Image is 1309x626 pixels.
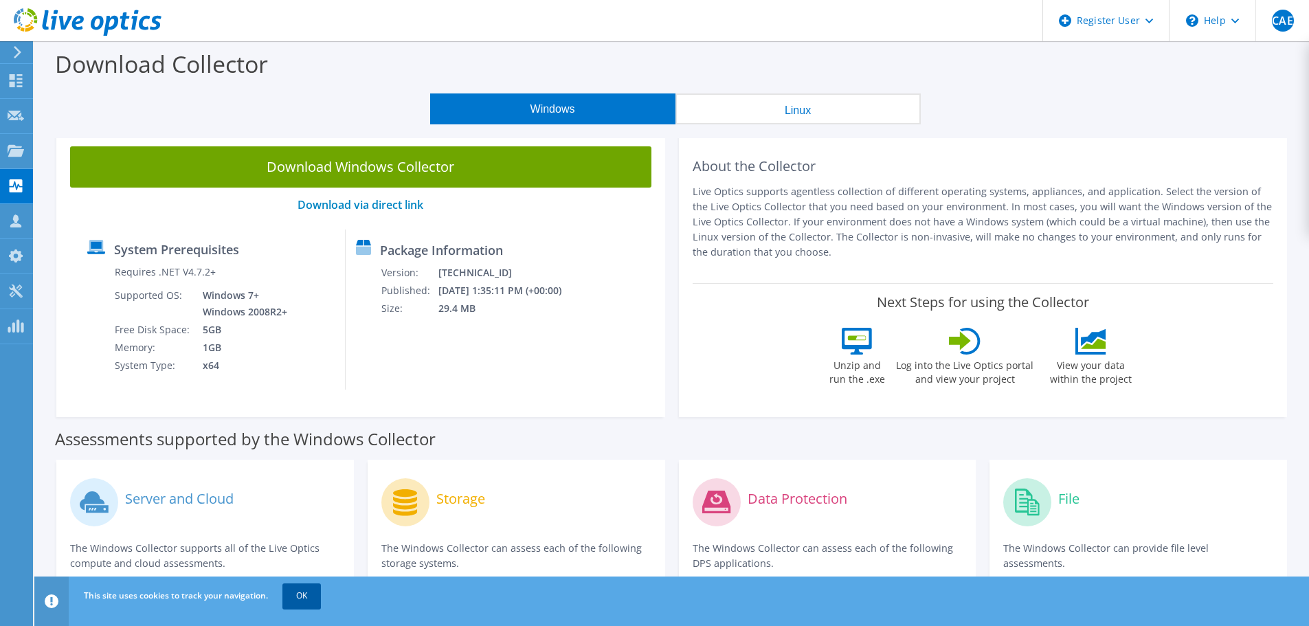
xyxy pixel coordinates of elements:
[192,287,290,321] td: Windows 7+ Windows 2008R2+
[748,492,847,506] label: Data Protection
[114,339,192,357] td: Memory:
[115,265,216,279] label: Requires .NET V4.7.2+
[1186,14,1198,27] svg: \n
[298,197,423,212] a: Download via direct link
[381,264,438,282] td: Version:
[55,432,436,446] label: Assessments supported by the Windows Collector
[381,541,651,571] p: The Windows Collector can assess each of the following storage systems.
[192,357,290,375] td: x64
[70,541,340,571] p: The Windows Collector supports all of the Live Optics compute and cloud assessments.
[114,357,192,375] td: System Type:
[877,294,1089,311] label: Next Steps for using the Collector
[380,243,503,257] label: Package Information
[114,287,192,321] td: Supported OS:
[55,48,268,80] label: Download Collector
[1041,355,1140,386] label: View your data within the project
[192,339,290,357] td: 1GB
[282,583,321,608] a: OK
[675,93,921,124] button: Linux
[430,93,675,124] button: Windows
[114,243,239,256] label: System Prerequisites
[1058,492,1079,506] label: File
[1003,541,1273,571] p: The Windows Collector can provide file level assessments.
[895,355,1034,386] label: Log into the Live Optics portal and view your project
[114,321,192,339] td: Free Disk Space:
[438,282,580,300] td: [DATE] 1:35:11 PM (+00:00)
[192,321,290,339] td: 5GB
[436,492,485,506] label: Storage
[381,300,438,317] td: Size:
[125,492,234,506] label: Server and Cloud
[438,264,580,282] td: [TECHNICAL_ID]
[381,282,438,300] td: Published:
[70,146,651,188] a: Download Windows Collector
[84,590,268,601] span: This site uses cookies to track your navigation.
[693,158,1274,175] h2: About the Collector
[1272,10,1294,32] span: CAE
[438,300,580,317] td: 29.4 MB
[693,541,963,571] p: The Windows Collector can assess each of the following DPS applications.
[825,355,888,386] label: Unzip and run the .exe
[693,184,1274,260] p: Live Optics supports agentless collection of different operating systems, appliances, and applica...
